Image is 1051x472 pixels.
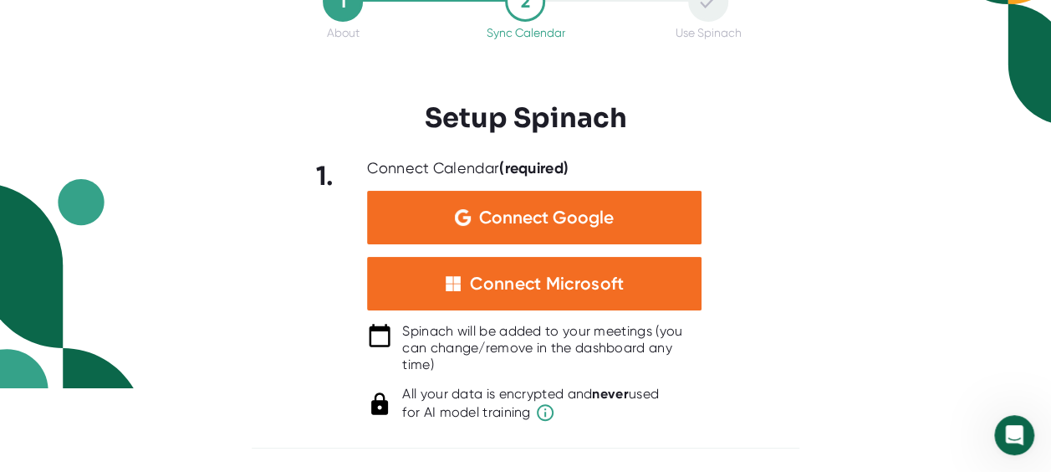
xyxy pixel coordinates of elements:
div: Sync Calendar [486,26,564,39]
div: Spinach will be added to your meetings (you can change/remove in the dashboard any time) [402,323,702,373]
b: never [592,386,629,402]
b: (required) [499,159,569,177]
iframe: Intercom live chat [994,415,1034,455]
div: Use Spinach [675,26,741,39]
div: Connect Microsoft [470,273,624,295]
span: Connect Google [479,209,614,226]
img: microsoft-white-squares.05348b22b8389b597c576c3b9d3cf43b.svg [445,275,462,292]
span: for AI model training [402,403,659,423]
img: Aehbyd4JwY73AAAAAElFTkSuQmCC [455,209,471,226]
div: Connect Calendar [367,159,569,178]
div: About [327,26,360,39]
h3: Setup Spinach [425,102,627,134]
div: All your data is encrypted and used [402,386,659,423]
b: 1. [316,160,334,192]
